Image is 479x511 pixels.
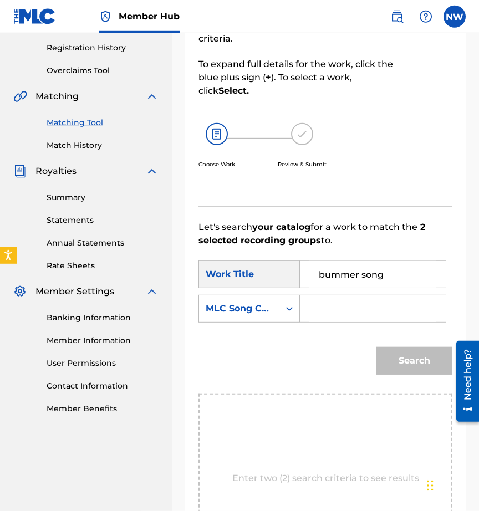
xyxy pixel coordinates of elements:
[13,90,27,103] img: Matching
[427,469,434,502] div: Drag
[47,260,159,272] a: Rate Sheets
[47,237,159,249] a: Annual Statements
[47,357,159,369] a: User Permissions
[206,123,228,145] img: 26af456c4569493f7445.svg
[47,65,159,76] a: Overclaims Tool
[444,6,466,28] div: User Menu
[415,6,437,28] div: Help
[35,165,77,178] span: Royalties
[145,285,159,298] img: expand
[47,214,159,226] a: Statements
[99,10,112,23] img: Top Rightsholder
[291,123,313,145] img: 173f8e8b57e69610e344.svg
[198,160,235,168] p: Choose Work
[386,6,408,28] a: Public Search
[278,160,327,168] p: Review & Submit
[47,335,159,346] a: Member Information
[145,165,159,178] img: expand
[47,380,159,392] a: Contact Information
[390,10,404,23] img: search
[232,472,419,485] p: Enter two (2) search criteria to see results
[35,285,114,298] span: Member Settings
[47,312,159,324] a: Banking Information
[419,10,432,23] img: help
[198,58,394,98] p: To expand full details for the work, click the blue plus sign ( ). To select a work, click
[13,285,27,298] img: Member Settings
[252,222,310,232] strong: your catalog
[266,72,271,83] strong: +
[218,85,249,96] strong: Select.
[47,42,159,54] a: Registration History
[198,221,452,247] p: Let's search for a work to match the to.
[198,247,452,394] form: Search Form
[35,90,79,103] span: Matching
[13,8,56,24] img: MLC Logo
[206,302,273,315] div: MLC Song Code
[424,458,479,511] iframe: Chat Widget
[145,90,159,103] img: expand
[47,403,159,415] a: Member Benefits
[119,10,180,23] span: Member Hub
[47,140,159,151] a: Match History
[47,117,159,129] a: Matching Tool
[448,335,479,427] iframe: Resource Center
[47,192,159,203] a: Summary
[13,165,27,178] img: Royalties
